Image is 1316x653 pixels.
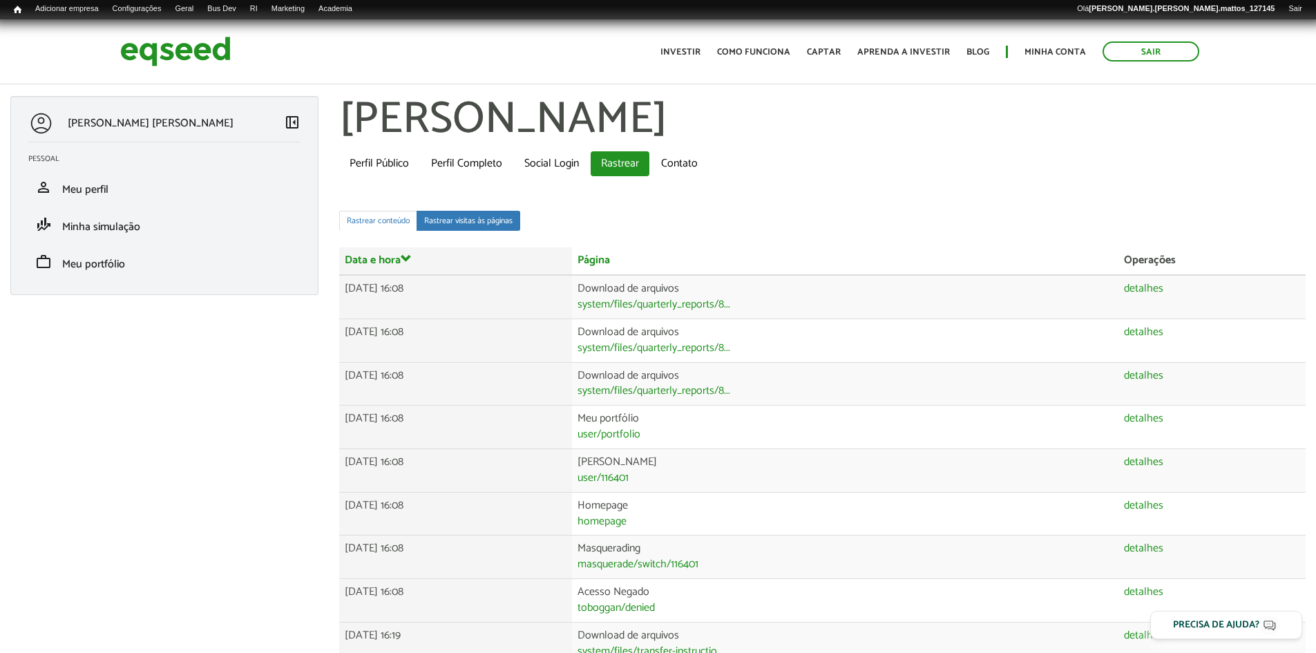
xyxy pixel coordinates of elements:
span: work [35,254,52,270]
a: system/files/quarterly_reports/8... [578,343,730,354]
a: detalhes [1124,457,1163,468]
span: Meu perfil [62,180,108,199]
a: Adicionar empresa [28,3,106,15]
td: [DATE] 16:08 [339,448,571,492]
a: detalhes [1124,413,1163,424]
td: Download de arquivos [572,362,1119,406]
a: Sair [1103,41,1199,61]
a: Academia [312,3,359,15]
a: Rastrear conteúdo [339,211,417,231]
span: Minha simulação [62,218,140,236]
a: Configurações [106,3,169,15]
a: Rastrear visitas às páginas [417,211,520,231]
a: Social Login [514,151,589,176]
p: [PERSON_NAME] [PERSON_NAME] [68,117,233,130]
h2: Pessoal [28,155,311,163]
h1: [PERSON_NAME] [339,96,1306,144]
strong: [PERSON_NAME].[PERSON_NAME].mattos_127145 [1089,4,1275,12]
a: Colapsar menu [284,114,301,133]
a: workMeu portfólio [28,254,301,270]
td: Download de arquivos [572,275,1119,319]
a: Blog [966,48,989,57]
a: detalhes [1124,500,1163,511]
a: system/files/quarterly_reports/8... [578,299,730,310]
a: detalhes [1124,543,1163,554]
td: [DATE] 16:08 [339,536,571,579]
a: detalhes [1124,630,1163,641]
a: Geral [168,3,200,15]
li: Meu perfil [18,169,311,206]
a: Olá[PERSON_NAME].[PERSON_NAME].mattos_127145 [1070,3,1281,15]
a: Investir [660,48,700,57]
a: Página [578,255,610,266]
td: [PERSON_NAME] [572,448,1119,492]
a: masquerade/switch/116401 [578,559,698,570]
td: [DATE] 16:08 [339,406,571,449]
li: Minha simulação [18,206,311,243]
a: Como funciona [717,48,790,57]
li: Meu portfólio [18,243,311,281]
td: [DATE] 16:08 [339,579,571,623]
a: Marketing [265,3,312,15]
a: Aprenda a investir [857,48,950,57]
a: Início [7,3,28,17]
th: Operações [1118,247,1306,275]
a: Rastrear [591,151,649,176]
td: Meu portfólio [572,406,1119,449]
td: [DATE] 16:08 [339,275,571,319]
a: personMeu perfil [28,179,301,196]
td: [DATE] 16:08 [339,492,571,536]
a: Data e hora [345,253,412,266]
a: Contato [651,151,708,176]
td: Masquerading [572,536,1119,579]
a: Perfil Completo [421,151,513,176]
a: detalhes [1124,327,1163,338]
a: Bus Dev [200,3,243,15]
a: finance_modeMinha simulação [28,216,301,233]
span: left_panel_close [284,114,301,131]
td: Homepage [572,492,1119,536]
td: Acesso Negado [572,579,1119,623]
span: person [35,179,52,196]
a: detalhes [1124,370,1163,381]
a: homepage [578,516,627,527]
a: Minha conta [1024,48,1086,57]
a: system/files/quarterly_reports/8... [578,386,730,397]
a: detalhes [1124,283,1163,294]
a: Perfil Público [339,151,419,176]
a: RI [243,3,265,15]
a: Captar [807,48,841,57]
span: Meu portfólio [62,255,125,274]
a: user/portfolio [578,429,640,440]
a: user/116401 [578,473,629,484]
a: detalhes [1124,587,1163,598]
td: Download de arquivos [572,319,1119,362]
td: [DATE] 16:08 [339,319,571,362]
td: [DATE] 16:08 [339,362,571,406]
span: Início [14,5,21,15]
img: EqSeed [120,33,231,70]
a: Sair [1281,3,1309,15]
a: toboggan/denied [578,603,655,614]
span: finance_mode [35,216,52,233]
